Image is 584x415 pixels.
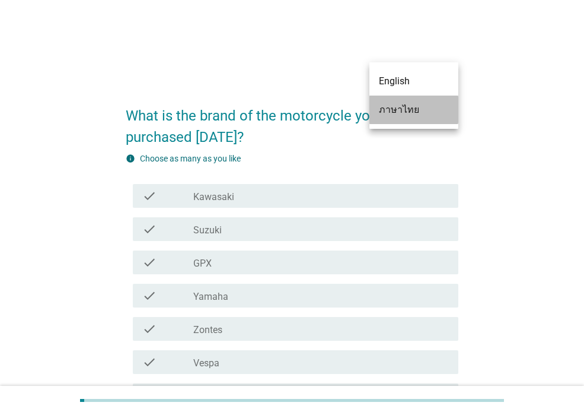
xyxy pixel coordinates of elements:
[142,255,157,270] i: check
[193,224,222,236] label: Suzuki
[193,191,234,203] label: Kawasaki
[142,355,157,369] i: check
[142,289,157,303] i: check
[126,93,458,148] h2: What is the brand of the motorcycle you recently purchased [DATE]?
[193,357,219,369] label: Vespa
[379,74,449,88] div: English
[142,189,157,203] i: check
[193,324,222,336] label: Zontes
[142,222,157,236] i: check
[379,103,449,117] div: ภาษาไทย
[140,154,241,163] label: Choose as many as you like
[193,258,212,270] label: GPX
[193,291,228,303] label: Yamaha
[126,154,135,163] i: info
[142,322,157,336] i: check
